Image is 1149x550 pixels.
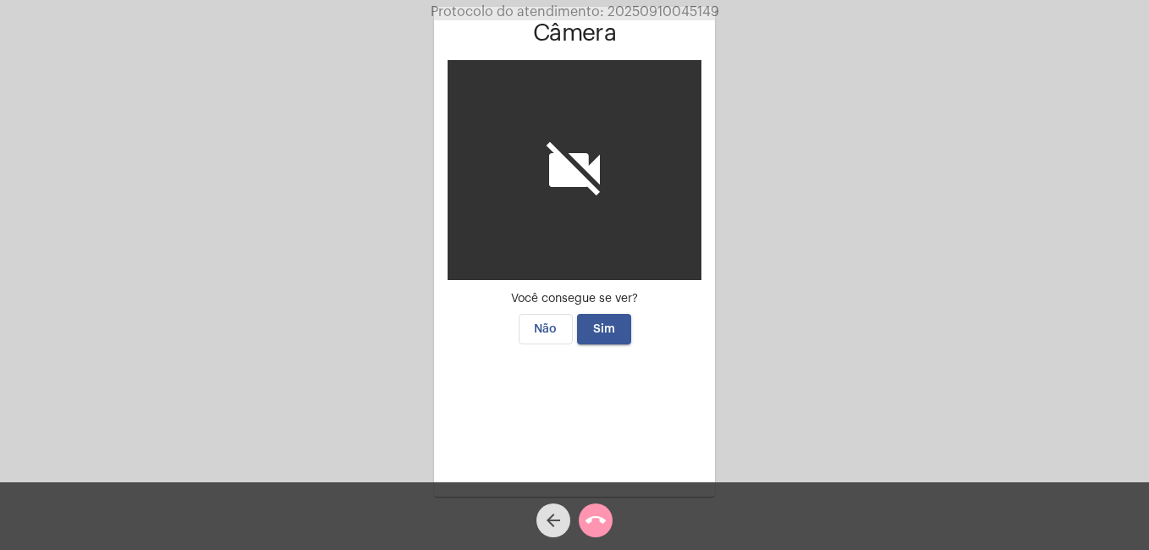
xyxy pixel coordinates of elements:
[519,314,573,344] button: Não
[534,323,557,335] span: Não
[511,293,638,305] span: Você consegue se ver?
[585,510,606,531] mat-icon: call_end
[593,323,615,335] span: Sim
[577,314,631,344] button: Sim
[431,5,719,19] span: Protocolo do atendimento: 20250910045149
[543,510,564,531] mat-icon: arrow_back
[448,20,701,47] h1: Câmera
[541,136,608,204] i: videocam_off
